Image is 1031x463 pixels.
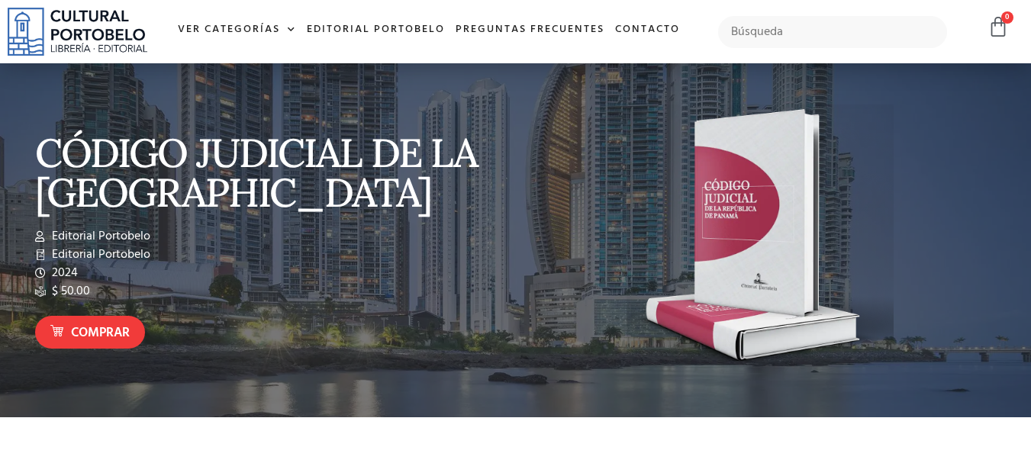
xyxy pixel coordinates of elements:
[988,16,1009,38] a: 0
[172,14,301,47] a: Ver Categorías
[718,16,948,48] input: Búsqueda
[48,246,150,264] span: Editorial Portobelo
[71,323,130,343] span: Comprar
[48,282,90,301] span: $ 50.00
[48,227,150,246] span: Editorial Portobelo
[35,316,145,349] a: Comprar
[1001,11,1013,24] span: 0
[35,133,508,212] p: CÓDIGO JUDICIAL DE LA [GEOGRAPHIC_DATA]
[301,14,450,47] a: Editorial Portobelo
[450,14,610,47] a: Preguntas frecuentes
[48,264,78,282] span: 2024
[610,14,685,47] a: Contacto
